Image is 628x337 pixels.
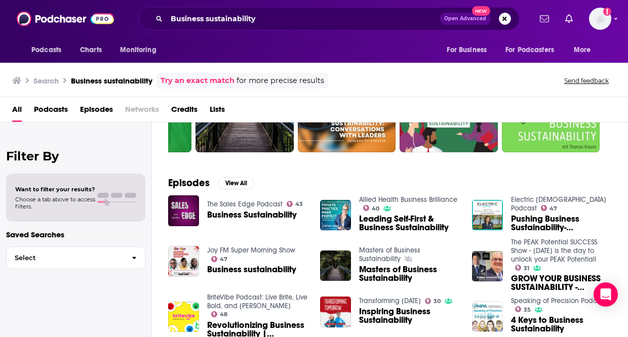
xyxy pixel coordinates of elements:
[524,308,531,312] span: 35
[6,149,145,163] h2: Filter By
[15,196,95,210] span: Choose a tab above to access filters.
[17,9,114,28] img: Podchaser - Follow, Share and Rate Podcasts
[574,43,591,57] span: More
[6,246,145,269] button: Select
[211,311,228,317] a: 48
[363,205,380,211] a: 40
[372,206,379,211] span: 40
[168,195,199,226] img: Business Sustainability
[161,75,234,87] a: Try an exact match
[589,8,611,30] button: Show profile menu
[73,40,108,60] a: Charts
[511,215,612,232] a: Pushing Business Sustainability- Suzanne Fallender, Sustainability Director, Intel
[237,75,324,87] span: for more precise results
[589,8,611,30] span: Logged in as gmacdermott
[33,76,59,86] h3: Search
[515,306,531,312] a: 35
[440,13,491,25] button: Open AdvancedNew
[125,101,159,122] span: Networks
[220,312,227,317] span: 48
[12,101,22,122] a: All
[359,307,460,324] a: Inspiring Business Sustainability
[440,40,499,60] button: open menu
[359,215,460,232] a: Leading Self-First & Business Sustainability
[218,177,254,189] button: View All
[168,302,199,332] img: Revolutionizing Business Sustainability | Tabitha Scott
[359,297,421,305] a: Transforming Tomorrow
[472,251,503,282] img: GROW YOUR BUSINESS SUSTAINABILITY - Sustainability Expert - KENNETH ALSTON
[287,201,303,207] a: 43
[168,246,199,277] img: Business sustainability
[589,8,611,30] img: User Profile
[207,265,296,274] a: Business sustainability
[511,215,612,232] span: Pushing Business Sustainability- [PERSON_NAME], Sustainability Director, Intel
[167,11,440,27] input: Search podcasts, credits, & more...
[511,195,606,213] a: Electric Ladies Podcast
[594,282,618,307] div: Open Intercom Messenger
[168,177,254,189] a: EpisodesView All
[499,40,569,60] button: open menu
[207,200,283,208] a: The Sales Edge Podcast
[34,101,68,122] span: Podcasts
[207,246,295,255] a: Joy FM Super Morning Show
[15,186,95,193] span: Want to filter your results?
[71,76,152,86] h3: Business sustainability
[472,301,503,332] img: 4 Keys to Business Sustainability
[220,257,227,262] span: 47
[207,210,297,219] span: Business Sustainability
[505,43,554,57] span: For Podcasters
[447,43,487,57] span: For Business
[359,195,457,204] a: Allied Health Business Brilliance
[359,265,460,282] a: Masters of Business Sustainability
[211,256,228,262] a: 47
[472,200,503,231] img: Pushing Business Sustainability- Suzanne Fallender, Sustainability Director, Intel
[7,255,124,261] span: Select
[320,250,351,281] img: Masters of Business Sustainability
[603,8,611,16] svg: Add a profile image
[320,200,351,231] img: Leading Self-First & Business Sustainability
[511,274,612,291] a: GROW YOUR BUSINESS SUSTAINABILITY - Sustainability Expert - KENNETH ALSTON
[511,316,612,333] a: 4 Keys to Business Sustainability
[524,266,529,271] span: 31
[295,202,303,206] span: 43
[359,246,420,263] a: Masters of Business Sustainability
[168,177,210,189] h2: Episodes
[31,43,61,57] span: Podcasts
[511,274,612,291] span: GROW YOUR BUSINESS SUSTAINABILITY - Sustainability Expert - [PERSON_NAME]
[80,101,113,122] a: Episodes
[210,101,225,122] a: Lists
[549,206,557,211] span: 47
[80,43,102,57] span: Charts
[515,265,530,271] a: 31
[24,40,74,60] button: open menu
[425,298,441,304] a: 30
[6,230,145,239] p: Saved Searches
[567,40,604,60] button: open menu
[120,43,156,57] span: Monitoring
[511,297,607,305] a: Speaking of Precision Podcast
[207,293,307,310] a: BriteVibe Podcast: Live Brite, Live Bold, and Share BriteVibes
[171,101,198,122] a: Credits
[472,6,490,16] span: New
[320,297,351,327] img: Inspiring Business Sustainability
[434,299,441,304] span: 30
